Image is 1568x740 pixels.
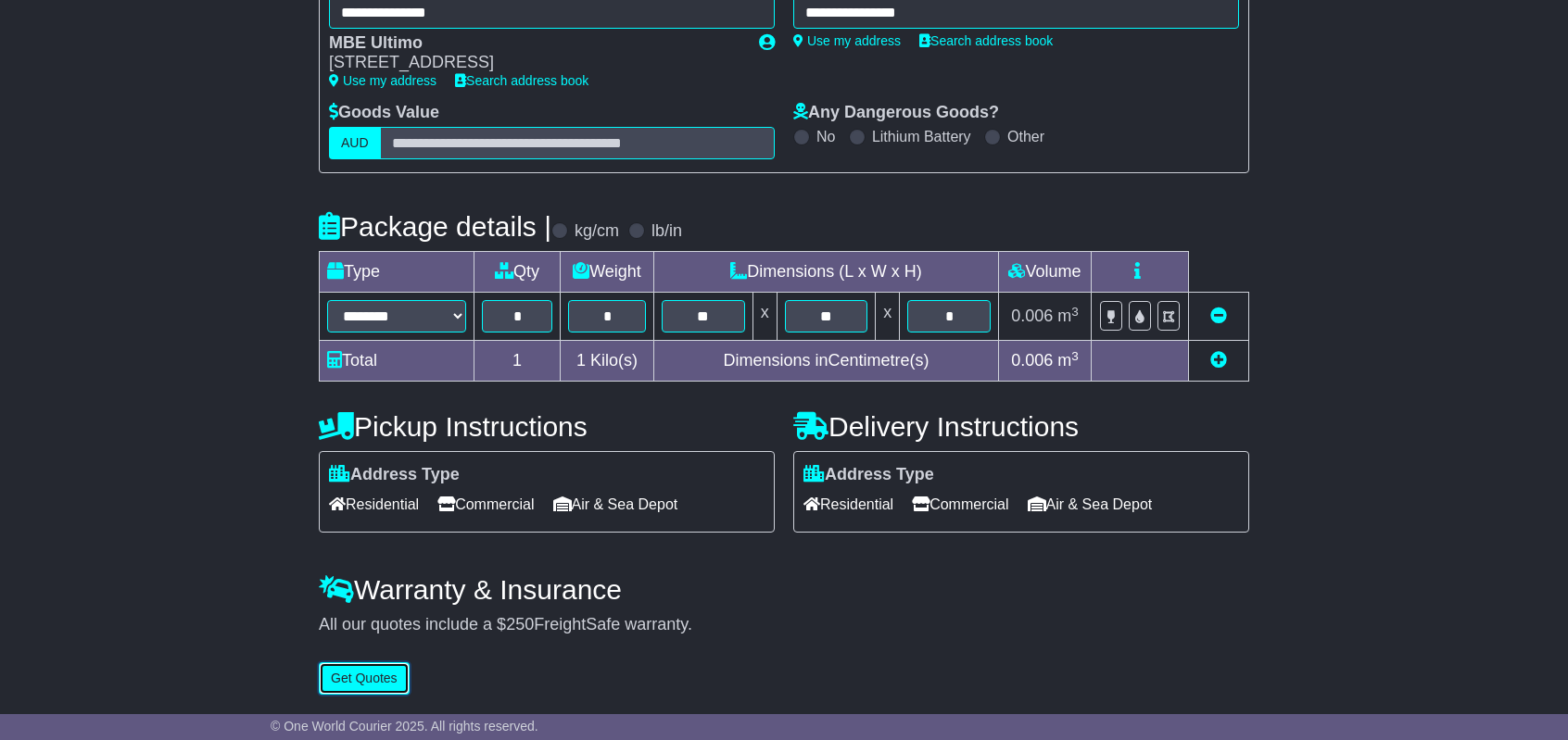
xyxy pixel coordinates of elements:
[653,252,998,293] td: Dimensions (L x W x H)
[271,719,538,734] span: © One World Courier 2025. All rights reserved.
[1057,307,1079,325] span: m
[329,73,436,88] a: Use my address
[561,252,654,293] td: Weight
[1210,307,1227,325] a: Remove this item
[319,411,775,442] h4: Pickup Instructions
[1011,307,1053,325] span: 0.006
[329,465,460,485] label: Address Type
[803,490,893,519] span: Residential
[319,211,551,242] h4: Package details |
[1210,351,1227,370] a: Add new item
[553,490,678,519] span: Air & Sea Depot
[329,103,439,123] label: Goods Value
[1071,305,1079,319] sup: 3
[816,128,835,145] label: No
[876,293,900,341] td: x
[1057,351,1079,370] span: m
[506,615,534,633] span: 250
[1071,349,1079,363] sup: 3
[474,341,561,382] td: 1
[329,33,740,54] div: MBE Ultimo
[319,662,410,695] button: Get Quotes
[320,252,474,293] td: Type
[474,252,561,293] td: Qty
[872,128,971,145] label: Lithium Battery
[576,351,586,370] span: 1
[803,465,934,485] label: Address Type
[793,33,901,48] a: Use my address
[998,252,1091,293] td: Volume
[455,73,588,88] a: Search address book
[320,341,474,382] td: Total
[575,221,619,242] label: kg/cm
[919,33,1053,48] a: Search address book
[561,341,654,382] td: Kilo(s)
[319,574,1249,605] h4: Warranty & Insurance
[1028,490,1153,519] span: Air & Sea Depot
[752,293,777,341] td: x
[912,490,1008,519] span: Commercial
[329,490,419,519] span: Residential
[329,53,740,73] div: [STREET_ADDRESS]
[651,221,682,242] label: lb/in
[793,411,1249,442] h4: Delivery Instructions
[1007,128,1044,145] label: Other
[319,615,1249,635] div: All our quotes include a $ FreightSafe warranty.
[793,103,999,123] label: Any Dangerous Goods?
[653,341,998,382] td: Dimensions in Centimetre(s)
[329,127,381,159] label: AUD
[1011,351,1053,370] span: 0.006
[437,490,534,519] span: Commercial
